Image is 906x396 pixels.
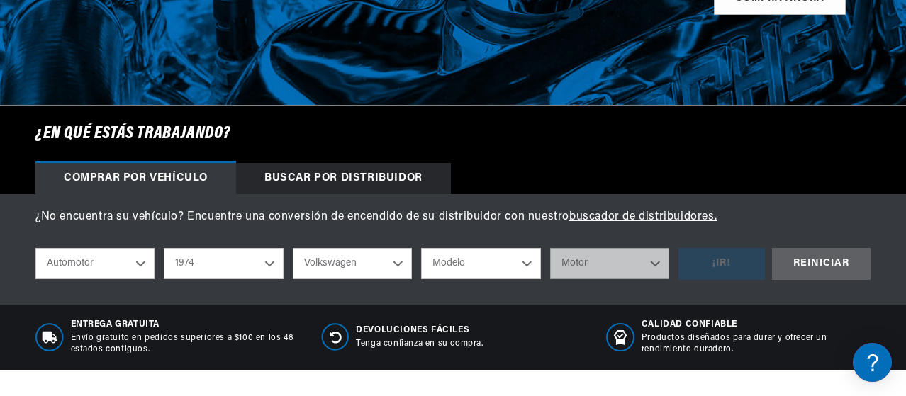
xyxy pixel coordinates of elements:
font: Devoluciones fáciles [356,326,469,334]
font: Entrega gratuita [71,320,160,329]
font: Tenga confianza en su compra. [356,339,483,348]
font: Buscar por distribuidor [264,173,423,183]
font: CALIDAD CONFIABLE [642,320,737,329]
select: Hacer [293,248,412,279]
font: Envío gratuito en pedidos superiores a $100 en los 48 estados contiguos. [71,334,294,354]
select: Motor [550,248,669,279]
font: ¿No encuentra su vehículo? Encuentre una conversión de encendido de su distribuidor con nuestro [35,211,569,222]
font: Productos diseñados para durar y ofrecer un rendimiento duradero. [642,334,827,354]
select: Modelo [421,248,540,279]
font: Comprar por vehículo [64,173,208,183]
select: Año [164,248,283,279]
a: buscador de distribuidores. [569,211,717,222]
select: Tipo de viaje [35,248,155,279]
font: ¿En qué estás trabajando? [35,125,230,142]
div: REINICIAR [772,248,871,280]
